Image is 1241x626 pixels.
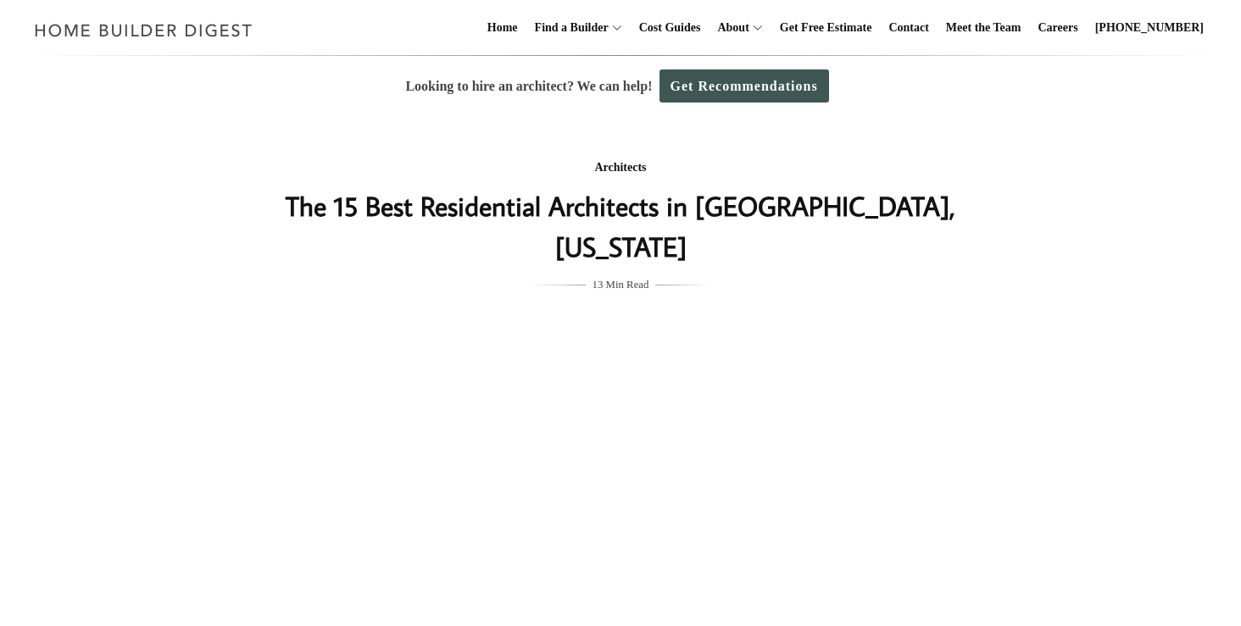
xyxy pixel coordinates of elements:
img: Home Builder Digest [27,14,260,47]
a: Cost Guides [632,1,708,55]
a: Get Recommendations [659,69,829,102]
h1: The 15 Best Residential Architects in [GEOGRAPHIC_DATA], [US_STATE] [282,186,959,267]
a: Architects [594,161,646,174]
a: About [710,1,748,55]
a: Contact [882,1,935,55]
a: Careers [1032,1,1085,55]
span: 13 Min Read [593,275,649,294]
a: Get Free Estimate [773,1,879,55]
a: [PHONE_NUMBER] [1088,1,1210,55]
a: Find a Builder [528,1,609,55]
a: Meet the Team [939,1,1028,55]
a: Home [481,1,525,55]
